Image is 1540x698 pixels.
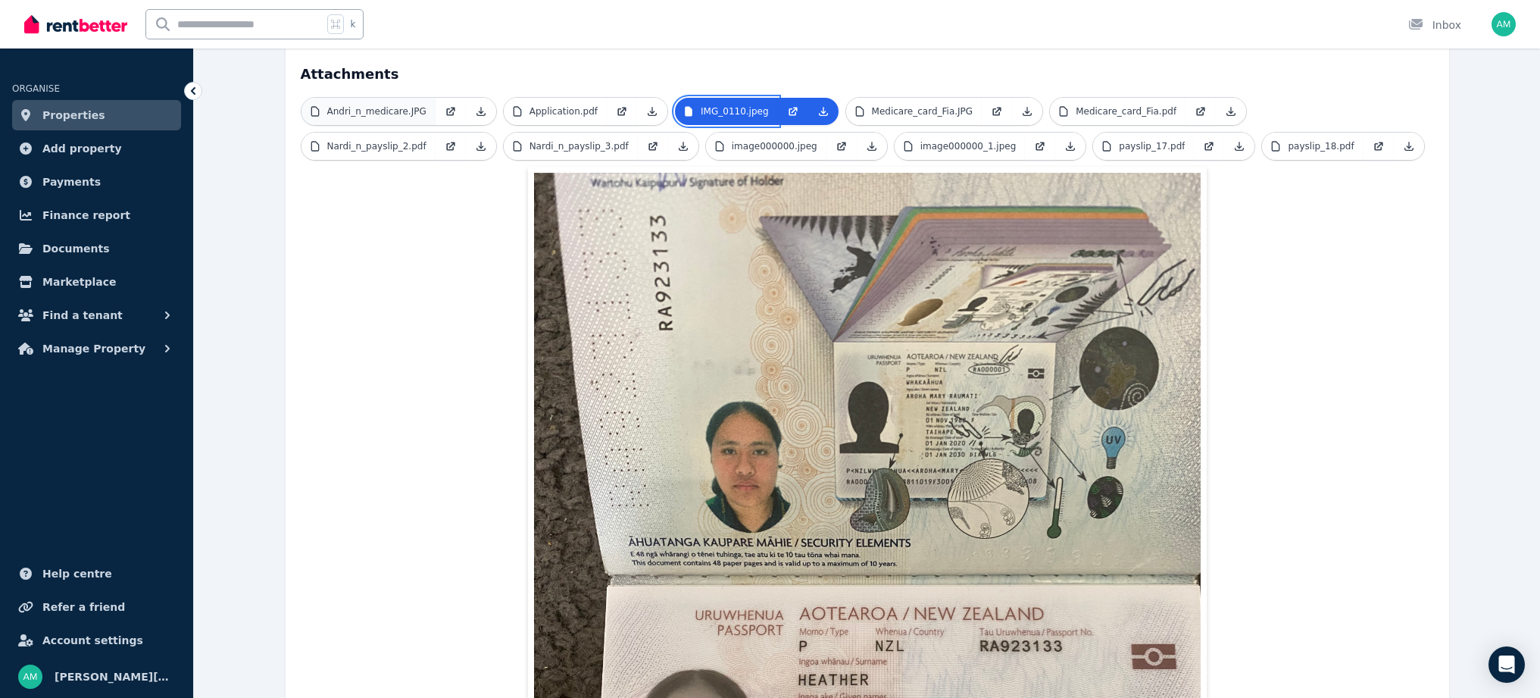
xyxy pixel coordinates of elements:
a: Andri_n_medicare.JPG [301,98,436,125]
a: Download Attachment [1224,133,1254,160]
p: payslip_18.pdf [1288,140,1354,152]
a: Add property [12,133,181,164]
a: Nardi_n_payslip_3.pdf [504,133,638,160]
span: Manage Property [42,340,145,358]
a: payslip_18.pdf [1262,133,1363,160]
a: Open in new Tab [778,98,808,125]
span: k [350,18,355,30]
a: Payments [12,167,181,197]
div: Open Intercom Messenger [1488,646,1525,683]
a: Open in new Tab [1185,98,1216,125]
span: Add property [42,139,122,158]
a: Help centre [12,559,181,589]
a: payslip_17.pdf [1093,133,1194,160]
a: Download Attachment [466,133,496,160]
a: Download Attachment [1012,98,1042,125]
p: Nardi_n_payslip_2.pdf [327,140,426,152]
button: Manage Property [12,333,181,364]
p: Andri_n_medicare.JPG [327,105,426,117]
span: Help centre [42,565,112,583]
span: Properties [42,106,105,124]
img: amanda@strategicsecurity.com.au [18,665,42,689]
p: image000000.jpeg [732,140,817,152]
p: Medicare_card_Fia.JPG [872,105,973,117]
span: Documents [42,239,110,258]
span: Marketplace [42,273,116,291]
span: Find a tenant [42,306,123,324]
p: Nardi_n_payslip_3.pdf [529,140,629,152]
button: Find a tenant [12,300,181,330]
img: RentBetter [24,13,127,36]
p: image000000_1.jpeg [920,140,1017,152]
a: image000000_1.jpeg [895,133,1026,160]
span: Payments [42,173,101,191]
a: Nardi_n_payslip_2.pdf [301,133,436,160]
a: Medicare_card_Fia.pdf [1050,98,1185,125]
h4: Attachments [301,55,1434,85]
a: Download Attachment [466,98,496,125]
a: Open in new Tab [1025,133,1055,160]
img: amanda@strategicsecurity.com.au [1492,12,1516,36]
a: Account settings [12,625,181,656]
span: Finance report [42,206,130,224]
a: Download Attachment [1216,98,1246,125]
a: Download Attachment [668,133,698,160]
a: Application.pdf [504,98,607,125]
p: Application.pdf [529,105,598,117]
a: Medicare_card_Fia.JPG [846,98,982,125]
a: Open in new Tab [607,98,637,125]
a: IMG_0110.jpeg [675,98,778,125]
span: [PERSON_NAME][EMAIL_ADDRESS][DOMAIN_NAME] [55,668,175,686]
a: Finance report [12,200,181,230]
a: image000000.jpeg [706,133,826,160]
a: Download Attachment [1394,133,1424,160]
a: Documents [12,233,181,264]
a: Open in new Tab [1364,133,1394,160]
span: ORGANISE [12,83,60,94]
a: Download Attachment [637,98,667,125]
a: Download Attachment [857,133,887,160]
div: Inbox [1408,17,1461,33]
a: Marketplace [12,267,181,297]
span: Refer a friend [42,598,125,616]
a: Open in new Tab [1194,133,1224,160]
a: Open in new Tab [982,98,1012,125]
a: Open in new Tab [436,98,466,125]
p: payslip_17.pdf [1119,140,1185,152]
p: IMG_0110.jpeg [701,105,769,117]
a: Refer a friend [12,592,181,622]
span: Account settings [42,631,143,649]
p: Medicare_card_Fia.pdf [1076,105,1176,117]
a: Download Attachment [808,98,839,125]
a: Open in new Tab [638,133,668,160]
a: Properties [12,100,181,130]
a: Open in new Tab [436,133,466,160]
a: Download Attachment [1055,133,1085,160]
a: Open in new Tab [826,133,857,160]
